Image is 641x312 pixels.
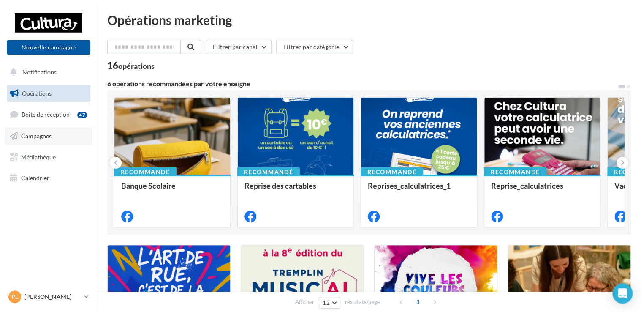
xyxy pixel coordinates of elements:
div: Opérations marketing [107,14,631,26]
a: PL [PERSON_NAME] [7,289,90,305]
div: Recommandé [237,167,300,177]
span: PL [11,293,18,301]
div: 47 [77,112,87,118]
div: opérations [118,62,155,70]
a: Boîte de réception47 [5,105,92,123]
a: Campagnes [5,127,92,145]
span: Médiathèque [21,153,56,160]
span: Opérations [22,90,52,97]
button: 12 [319,297,340,309]
span: 12 [323,299,330,306]
button: Filtrer par canal [206,40,272,54]
span: Notifications [22,68,57,76]
span: 1 [411,295,425,309]
div: Banque Scolaire [121,181,223,198]
span: Afficher [295,298,314,306]
a: Calendrier [5,169,92,187]
div: Recommandé [114,167,177,177]
a: Opérations [5,85,92,102]
div: 6 opérations recommandées par votre enseigne [107,80,617,87]
div: 16 [107,61,155,70]
span: Calendrier [21,174,49,181]
div: Recommandé [484,167,546,177]
button: Notifications [5,63,89,81]
a: Médiathèque [5,148,92,166]
span: résultats/page [345,298,380,306]
button: Nouvelle campagne [7,40,90,55]
span: Boîte de réception [22,111,70,118]
div: Reprise_calculatrices [491,181,593,198]
div: Reprises_calculatrices_1 [368,181,470,198]
div: Open Intercom Messenger [612,283,633,304]
div: Reprise des cartables [244,181,347,198]
div: Recommandé [361,167,423,177]
span: Campagnes [21,132,52,140]
p: [PERSON_NAME] [24,293,81,301]
button: Filtrer par catégorie [276,40,353,54]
